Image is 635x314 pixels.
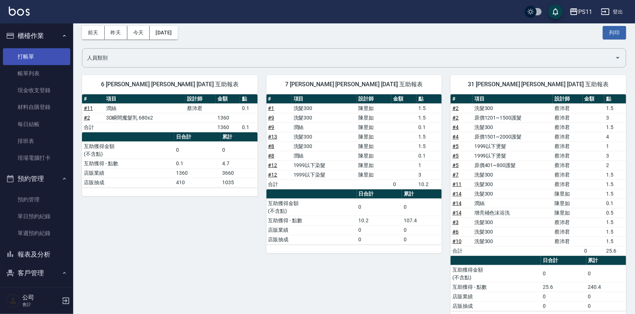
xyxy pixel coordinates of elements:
td: 0 [357,235,402,244]
th: 累計 [220,132,258,142]
a: 現金收支登錄 [3,82,70,99]
td: 陳昱如 [357,113,392,122]
th: 日合計 [174,132,220,142]
td: 0 [357,198,402,216]
td: 互助獲得金額 (不含點) [451,265,541,282]
button: 報表及分析 [3,245,70,264]
a: #9 [268,124,274,130]
td: 3 [417,170,442,179]
td: 合計 [266,179,292,189]
td: 陳昱如 [357,141,392,151]
a: #5 [452,162,459,168]
td: 10.2 [417,179,442,189]
td: 合計 [82,122,104,132]
button: 預約管理 [3,169,70,188]
td: 潤絲 [472,198,553,208]
td: 1.5 [604,103,626,113]
td: 原價1501~2000護髮 [472,132,553,141]
td: 互助獲得 - 點數 [266,216,357,225]
th: 點 [604,94,626,104]
table: a dense table [451,256,626,311]
td: 陳昱如 [553,198,583,208]
th: 設計師 [553,94,583,104]
td: 陳昱如 [357,170,392,179]
a: #14 [452,210,462,216]
a: 帳單列表 [3,65,70,82]
td: 1 [604,141,626,151]
button: 客戶管理 [3,264,70,283]
td: 0 [586,292,626,301]
td: 25.6 [541,282,586,292]
a: 現場電腦打卡 [3,150,70,166]
a: #12 [268,162,277,168]
th: 金額 [391,94,417,104]
th: 累計 [586,256,626,265]
td: 陳昱如 [357,151,392,160]
td: 1999以下染髮 [292,170,357,179]
td: 0 [220,141,258,159]
table: a dense table [266,189,442,245]
a: #14 [452,191,462,197]
td: 0 [174,141,220,159]
button: 今天 [127,26,150,39]
td: 潤絲 [292,151,357,160]
td: 3D瞬間魔髮乳 680x2 [104,113,185,122]
button: 昨天 [105,26,127,39]
td: 洗髮300 [472,179,553,189]
td: 0 [541,265,586,282]
th: 點 [417,94,442,104]
td: 蔡沛君 [185,103,216,113]
button: 櫃檯作業 [3,26,70,45]
td: 蔡沛君 [553,122,583,132]
th: 日合計 [541,256,586,265]
td: 洗髮300 [292,103,357,113]
td: 原價401~800護髮 [472,160,553,170]
button: 列印 [603,26,626,39]
a: #2 [452,115,459,121]
td: 0 [357,225,402,235]
td: 1.5 [604,237,626,246]
td: 1.5 [417,132,442,141]
td: 0.1 [240,103,258,113]
a: #2 [452,105,459,111]
td: 陳昱如 [357,103,392,113]
td: 互助獲得 - 點數 [451,282,541,292]
a: #9 [268,115,274,121]
td: 蔡沛君 [553,160,583,170]
a: 打帳單 [3,48,70,65]
button: 前天 [82,26,105,39]
td: 2 [604,160,626,170]
td: 洗髮300 [472,217,553,227]
td: 互助獲得 - 點數 [82,159,174,168]
td: 增亮補色沫浴洗 [472,208,553,217]
td: 0 [402,198,442,216]
td: 蔡沛君 [553,217,583,227]
td: 1.5 [417,141,442,151]
td: 店販抽成 [82,178,174,187]
td: 陳昱如 [357,122,392,132]
th: 金額 [583,94,605,104]
td: 1.5 [604,122,626,132]
th: 設計師 [185,94,216,104]
td: 0.1 [417,151,442,160]
td: 原價1201~1500護髮 [472,113,553,122]
a: #1 [268,105,274,111]
td: 蔡沛君 [553,132,583,141]
a: #4 [452,124,459,130]
a: #5 [452,143,459,149]
td: 互助獲得金額 (不含點) [266,198,357,216]
td: 潤絲 [292,122,357,132]
td: 蔡沛君 [553,103,583,113]
td: 1.5 [604,189,626,198]
th: 項目 [472,94,553,104]
button: PS11 [567,4,595,19]
h5: 公司 [22,294,60,301]
table: a dense table [266,94,442,189]
td: 洗髮300 [292,141,357,151]
span: 6 [PERSON_NAME] [PERSON_NAME] [DATE] 互助報表 [91,81,249,88]
th: # [451,94,472,104]
td: 店販業績 [451,292,541,301]
a: #5 [452,153,459,159]
td: 0.1 [240,122,258,132]
td: 洗髮300 [472,227,553,237]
